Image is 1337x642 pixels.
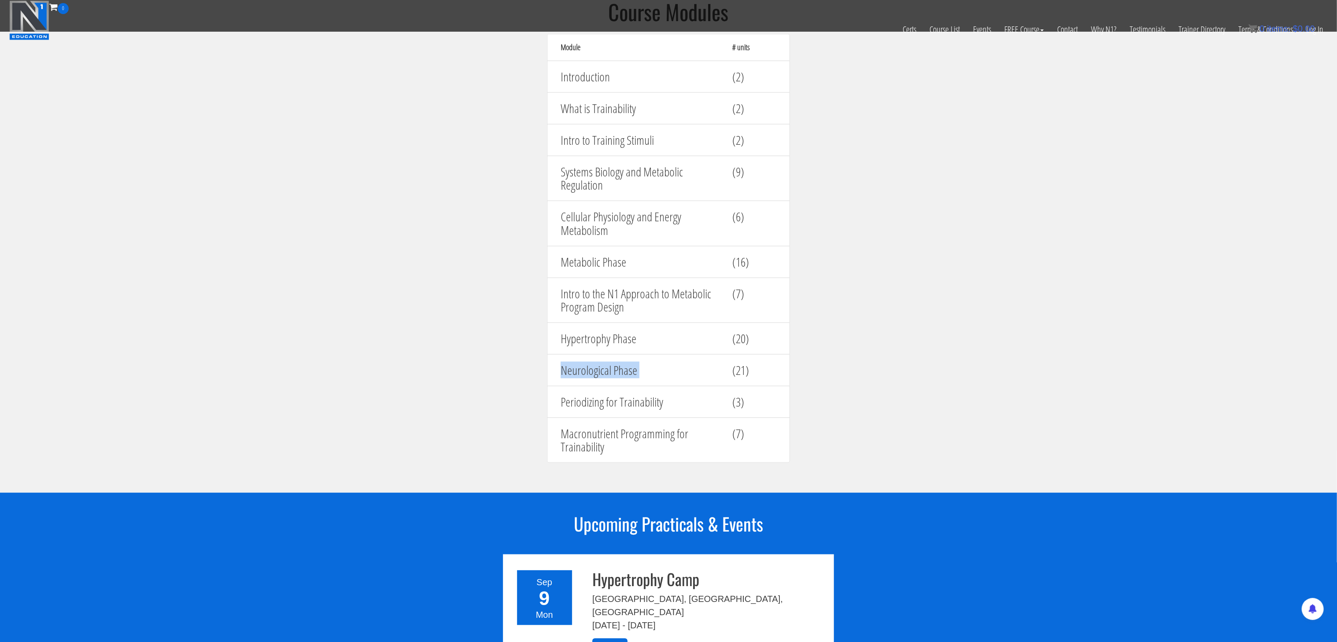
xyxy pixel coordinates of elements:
[1050,14,1084,45] a: Contact
[1123,14,1172,45] a: Testimonials
[966,14,998,45] a: Events
[561,255,719,269] h4: Metabolic Phase
[49,1,69,13] a: 0
[1300,14,1330,45] a: Log In
[998,14,1050,45] a: FREE Course
[732,255,776,269] h4: (16)
[1267,24,1290,33] span: items:
[1249,24,1257,33] img: icon11.png
[1293,24,1315,33] bdi: 0.00
[1084,14,1123,45] a: Why N1?
[732,210,776,224] h4: (6)
[561,363,719,377] h4: Neurological Phase
[561,427,719,454] h4: Macronutrient Programming for Trainability
[522,608,567,621] div: Mon
[561,70,719,84] h4: Introduction
[1260,24,1264,33] span: 0
[732,133,776,147] h4: (2)
[522,576,567,589] div: Sep
[592,592,827,619] div: [GEOGRAPHIC_DATA], [GEOGRAPHIC_DATA], [GEOGRAPHIC_DATA]
[561,395,719,409] h4: Periodizing for Trainability
[592,619,827,632] div: [DATE] - [DATE]
[732,42,750,52] strong: # units
[732,102,776,115] h4: (2)
[9,0,49,40] img: n1-education
[522,589,567,608] div: 9
[561,165,719,192] h4: Systems Biology and Metabolic Regulation
[561,133,719,147] h4: Intro to Training Stimuli
[732,165,776,179] h4: (9)
[732,395,776,409] h4: (3)
[1172,14,1232,45] a: Trainer Directory
[1232,14,1300,45] a: Terms & Conditions
[561,210,719,237] h4: Cellular Physiology and Energy Metabolism
[503,514,834,533] h2: Upcoming Practicals & Events
[732,427,776,440] h4: (7)
[58,3,69,14] span: 0
[561,102,719,115] h4: What is Trainability
[561,287,719,314] h4: Intro to the N1 Approach to Metabolic Program Design
[561,42,580,52] strong: Module
[1249,24,1315,33] a: 0 items: $0.00
[732,332,776,345] h4: (20)
[1293,24,1298,33] span: $
[732,287,776,301] h4: (7)
[561,332,719,345] h4: Hypertrophy Phase
[732,363,776,377] h4: (21)
[732,70,776,84] h4: (2)
[896,14,923,45] a: Certs
[923,14,966,45] a: Course List
[592,570,827,588] h3: Hypertrophy Camp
